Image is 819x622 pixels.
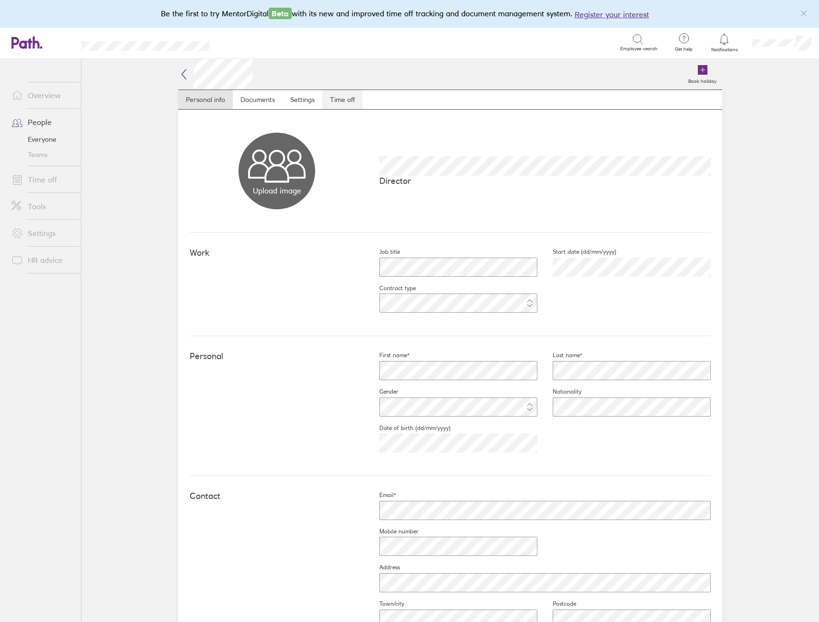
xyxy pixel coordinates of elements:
[682,59,722,90] a: Book holiday
[190,351,364,362] h4: Personal
[364,248,400,256] label: Job title
[364,600,404,608] label: Town/city
[283,90,322,109] a: Settings
[364,284,416,292] label: Contract type
[4,147,81,162] a: Teams
[4,224,81,243] a: Settings
[537,600,576,608] label: Postcode
[364,388,398,396] label: Gender
[322,90,363,109] a: Time off
[4,86,81,105] a: Overview
[269,8,292,19] span: Beta
[575,9,649,20] button: Register your interest
[190,248,364,258] h4: Work
[4,197,81,216] a: Tools
[364,424,451,432] label: Date of birth (dd/mm/yyyy)
[4,113,81,132] a: People
[178,90,233,109] a: Personal info
[4,132,81,147] a: Everyone
[709,33,740,53] a: Notifications
[190,491,364,501] h4: Contact
[4,170,81,189] a: Time off
[161,8,659,20] div: Be the first to try MentorDigital with its new and improved time off tracking and document manage...
[364,528,419,535] label: Mobile number
[379,176,711,186] p: Director
[364,564,400,571] label: Address
[668,46,699,52] span: Get help
[620,46,658,52] span: Employee search
[4,250,81,270] a: HR advice
[537,388,581,396] label: Nationality
[364,491,396,499] label: Email*
[709,47,740,53] span: Notifications
[537,248,616,256] label: Start date (dd/mm/yyyy)
[364,351,409,359] label: First name*
[233,90,283,109] a: Documents
[235,38,260,46] div: Search
[537,351,582,359] label: Last name*
[682,76,722,84] label: Book holiday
